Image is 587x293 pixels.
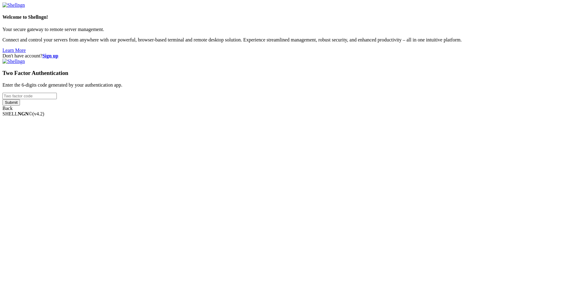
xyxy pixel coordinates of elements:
img: Shellngn [2,59,25,64]
img: Shellngn [2,2,25,8]
p: Connect and control your servers from anywhere with our powerful, browser-based terminal and remo... [2,37,585,43]
span: SHELL © [2,111,44,116]
a: Learn More [2,48,26,53]
h3: Two Factor Authentication [2,70,585,76]
input: Submit [2,99,20,106]
input: Two factor code [2,93,57,99]
p: Your secure gateway to remote server management. [2,27,585,32]
a: Back [2,106,13,111]
span: 4.2.0 [33,111,45,116]
a: Sign up [42,53,58,58]
p: Enter the 6-digits code generated by your authentication app. [2,82,585,88]
b: NGN [18,111,29,116]
h4: Welcome to Shellngn! [2,14,585,20]
div: Don't have account? [2,53,585,59]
